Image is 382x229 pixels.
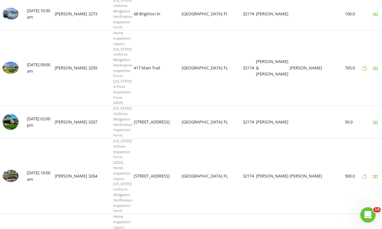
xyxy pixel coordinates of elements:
td: [PERSON_NAME] [256,138,290,214]
td: [DATE] 02:00 pm [27,106,55,138]
td: [DATE] 09:00 am [27,30,55,106]
td: FL [224,106,243,138]
td: [PERSON_NAME] [55,138,88,214]
td: [GEOGRAPHIC_DATA] [182,106,224,138]
td: FL [224,30,243,106]
td: [PERSON_NAME] [55,30,88,106]
td: 417 Main Trail [134,30,182,106]
td: [DATE] 10:00 am [27,138,55,214]
td: 3264 [88,138,113,214]
span: [US_STATE] Uniform Mitigation Verification Inspection Form [113,106,132,138]
td: [PERSON_NAME] & [PERSON_NAME] [256,30,290,106]
td: 50.0 [345,106,363,138]
td: [GEOGRAPHIC_DATA] [182,30,224,106]
td: 32174 [243,138,256,214]
span: 10 [373,207,381,212]
td: 500.0 [345,138,363,214]
span: Home inspection report, [US_STATE] Uniform Mitigation Verification Inspection Form , [US_STATE] 4... [113,30,132,105]
td: [PERSON_NAME] [55,106,88,138]
td: 3259 [88,30,113,106]
td: 32174 [243,106,256,138]
td: [PERSON_NAME] [290,138,323,214]
img: 9249493%2Fcover_photos%2FQmi4z6kTI6fkxK6CSKBQ%2Fsmall.jpg [3,170,19,182]
td: [STREET_ADDRESS] [134,138,182,214]
img: 9218782%2Fcover_photos%2Figc2qZvXiN7TCxdHaH6k%2Fsmall.jpg [3,62,19,74]
iframe: Intercom live chat [360,207,376,223]
td: [GEOGRAPHIC_DATA] [182,138,224,214]
img: 9278193%2Fcover_photos%2FeXijEyEYeGj3cYEg1LWT%2Fsmall.jpg [3,8,19,20]
td: FL [224,138,243,214]
td: 3267 [88,106,113,138]
td: [PERSON_NAME] [256,106,290,138]
img: isrt7726ovscd41000000000.jpg [3,114,19,130]
td: [PERSON_NAME] [290,30,323,106]
td: 765.0 [345,30,363,106]
td: [STREET_ADDRESS] [134,106,182,138]
span: [US_STATE] 4-Point Inspection Form (2025), Home inspection report, [US_STATE] Uniform Mitigation ... [113,138,132,213]
td: 32174 [243,30,256,106]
